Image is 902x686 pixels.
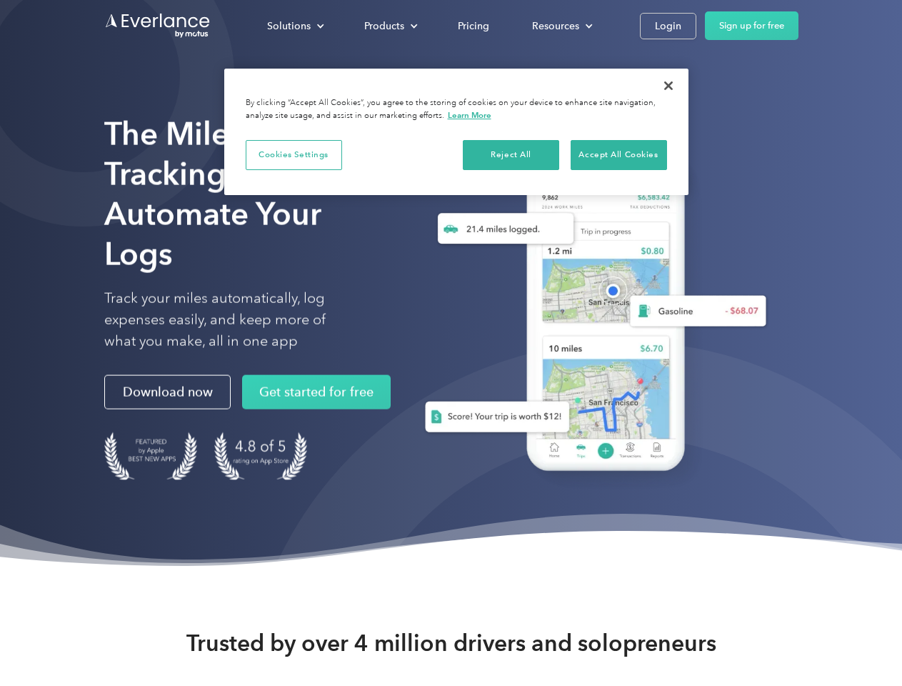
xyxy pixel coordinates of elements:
button: Cookies Settings [246,140,342,170]
button: Close [653,70,684,101]
a: Pricing [444,14,503,39]
img: Everlance, mileage tracker app, expense tracking app [402,136,778,492]
a: Get started for free [242,375,391,409]
div: Resources [518,14,604,39]
a: Go to homepage [104,12,211,39]
div: Solutions [267,17,311,35]
img: Badge for Featured by Apple Best New Apps [104,432,197,480]
a: More information about your privacy, opens in a new tab [448,110,491,120]
a: Login [640,13,696,39]
div: Login [655,17,681,35]
div: By clicking “Accept All Cookies”, you agree to the storing of cookies on your device to enhance s... [246,97,667,122]
div: Resources [532,17,579,35]
p: Track your miles automatically, log expenses easily, and keep more of what you make, all in one app [104,288,359,352]
div: Cookie banner [224,69,688,195]
div: Products [364,17,404,35]
a: Download now [104,375,231,409]
button: Reject All [463,140,559,170]
div: Solutions [253,14,336,39]
strong: Trusted by over 4 million drivers and solopreneurs [186,629,716,657]
button: Accept All Cookies [571,140,667,170]
div: Products [350,14,429,39]
a: Sign up for free [705,11,798,40]
img: 4.9 out of 5 stars on the app store [214,432,307,480]
div: Pricing [458,17,489,35]
div: Privacy [224,69,688,195]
